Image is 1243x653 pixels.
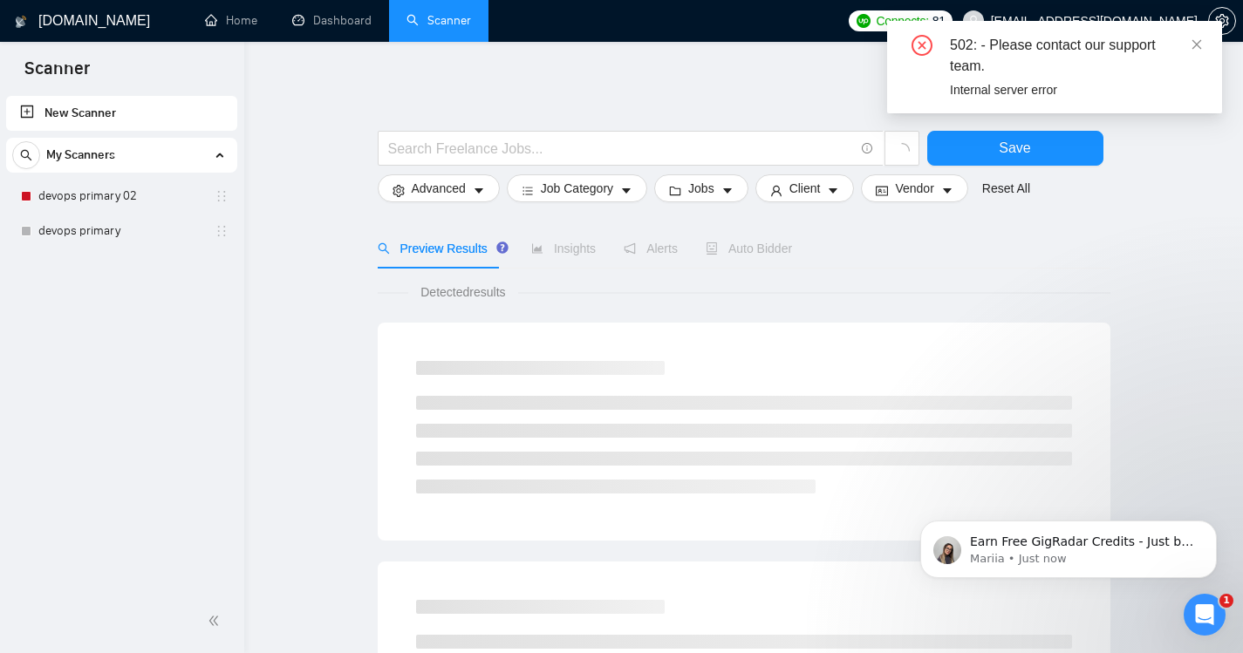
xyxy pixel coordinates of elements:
[950,80,1201,99] div: Internal server error
[624,241,678,255] span: Alerts
[507,174,647,202] button: barsJob Categorycaret-down
[755,174,855,202] button: userClientcaret-down
[208,612,225,629] span: double-left
[495,240,510,255] div: Tooltip anchor
[38,214,204,248] a: devops primary
[205,13,257,28] a: homeHome
[770,184,782,197] span: user
[894,484,1243,606] iframe: Intercom notifications message
[6,96,237,131] li: New Scanner
[941,184,953,197] span: caret-down
[20,96,223,131] a: New Scanner
[620,184,632,197] span: caret-down
[1208,7,1236,35] button: setting
[378,242,390,255] span: search
[912,35,932,56] span: close-circle
[932,11,946,31] span: 81
[393,184,405,197] span: setting
[292,13,372,28] a: dashboardDashboard
[706,241,792,255] span: Auto Bidder
[1208,14,1236,28] a: setting
[412,179,466,198] span: Advanced
[10,56,104,92] span: Scanner
[215,224,229,238] span: holder
[721,184,734,197] span: caret-down
[1191,38,1203,51] span: close
[12,141,40,169] button: search
[541,179,613,198] span: Job Category
[654,174,748,202] button: folderJobscaret-down
[15,8,27,36] img: logo
[669,184,681,197] span: folder
[1219,594,1233,608] span: 1
[862,143,873,154] span: info-circle
[1184,594,1226,636] iframe: Intercom live chat
[999,137,1030,159] span: Save
[688,179,714,198] span: Jobs
[894,143,910,159] span: loading
[13,149,39,161] span: search
[895,179,933,198] span: Vendor
[406,13,471,28] a: searchScanner
[6,138,237,248] li: My Scanners
[531,242,543,255] span: area-chart
[408,282,517,302] span: Detected results
[982,179,1030,198] a: Reset All
[950,35,1201,77] div: 502: - Please contact our support team.
[967,15,980,27] span: user
[38,179,204,214] a: devops primary 02
[876,184,888,197] span: idcard
[473,184,485,197] span: caret-down
[706,242,718,255] span: robot
[46,138,115,173] span: My Scanners
[531,241,596,255] span: Insights
[789,179,821,198] span: Client
[378,174,500,202] button: settingAdvancedcaret-down
[861,174,967,202] button: idcardVendorcaret-down
[876,11,928,31] span: Connects:
[378,241,503,255] span: Preview Results
[1209,14,1235,28] span: setting
[624,242,636,255] span: notification
[215,189,229,203] span: holder
[927,131,1103,166] button: Save
[388,138,854,160] input: Search Freelance Jobs...
[857,14,871,28] img: upwork-logo.png
[827,184,839,197] span: caret-down
[522,184,534,197] span: bars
